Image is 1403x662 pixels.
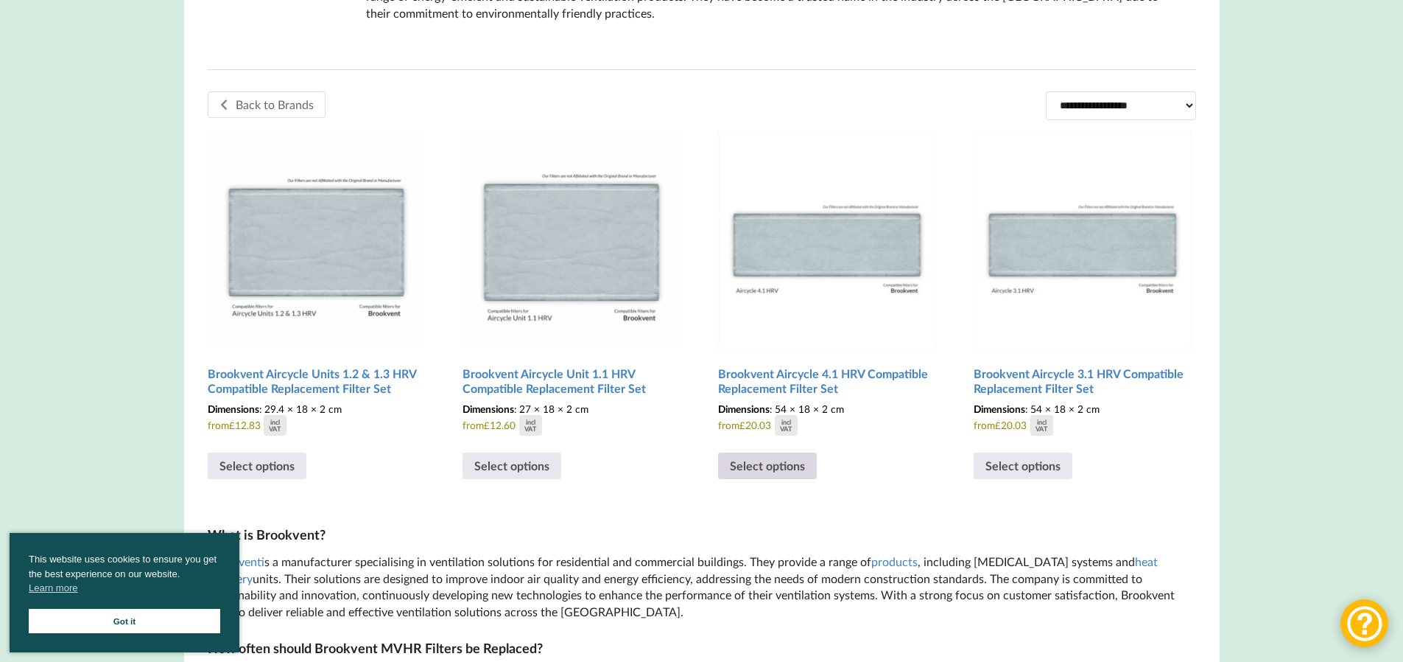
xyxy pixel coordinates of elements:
[29,552,220,599] span: This website uses cookies to ensure you get the best experience on our website.
[484,415,541,436] div: 12.60
[974,453,1072,479] a: Select options for “Brookvent Aircycle 3.1 HRV Compatible Replacement Filter Set”
[229,419,235,431] span: £
[739,419,745,431] span: £
[208,130,426,349] img: Brookvent Aircycle Units 1.2 & 1.3 HRV Compatible MVHR Filter Replacement Set from MVHR.shop
[208,453,306,479] a: Select options for “Brookvent Aircycle Units 1.2 & 1.3 HRV Compatible Replacement Filter Set”
[780,425,792,432] div: VAT
[208,130,426,436] a: Brookvent Aircycle Units 1.2 & 1.3 HRV Compatible Replacement Filter Set Dimensions: 29.4 × 18 × ...
[463,403,588,415] span: : 27 × 18 × 2 cm
[974,130,1192,349] img: Brookvent Aircycle 3.1 HRV Compatible MVHR Filter Replacement Set from MVHR.shop
[781,419,791,425] div: incl
[463,130,681,436] a: Brookvent Aircycle Unit 1.1 HRV Compatible Replacement Filter Set Dimensions: 27 × 18 × 2 cmfrom£...
[208,91,326,118] a: Back to Brands
[463,130,681,349] img: Brookvent Aircycle Unit 1.1 HRV Compatible MVHR Filter Replacement Set from MVHR.shop
[718,403,936,436] span: from
[871,554,918,568] a: products
[718,403,770,415] span: Dimensions
[974,403,1100,415] span: : 54 × 18 × 2 cm
[463,403,514,415] span: Dimensions
[29,581,77,596] a: cookies - Learn more
[995,419,1001,431] span: £
[718,130,936,436] a: Brookvent Aircycle 4.1 HRV Compatible Replacement Filter Set Dimensions: 54 × 18 × 2 cmfrom£20.03...
[463,403,681,436] span: from
[718,403,844,415] span: : 54 × 18 × 2 cm
[484,419,490,431] span: £
[974,403,1192,436] span: from
[524,425,536,432] div: VAT
[526,419,535,425] div: incl
[995,415,1052,436] div: 20.03
[229,415,286,436] div: 12.83
[718,130,936,349] img: Brookvent Aircycle 4.1 HRV Compatible MVHR Filter Replacement Set from MVHR.shop
[463,360,681,403] h2: Brookvent Aircycle Unit 1.1 HRV Compatible Replacement Filter Set
[718,360,936,403] h2: Brookvent Aircycle 4.1 HRV Compatible Replacement Filter Set
[718,453,817,479] a: Select options for “Brookvent Aircycle 4.1 HRV Compatible Replacement Filter Set”
[208,526,1196,543] h3: What is Brookvent?
[463,453,561,479] a: Select options for “Brookvent Aircycle Unit 1.1 HRV Compatible Replacement Filter Set”
[974,360,1192,403] h2: Brookvent Aircycle 3.1 HRV Compatible Replacement Filter Set
[1046,91,1196,119] select: Shop order
[208,554,1196,621] p: is a manufacturer specialising in ventilation solutions for residential and commercial buildings....
[739,415,797,436] div: 20.03
[974,130,1192,436] a: Brookvent Aircycle 3.1 HRV Compatible Replacement Filter Set Dimensions: 54 × 18 × 2 cmfrom£20.03...
[208,403,342,415] span: : 29.4 × 18 × 2 cm
[1037,419,1047,425] div: incl
[1035,425,1047,432] div: VAT
[10,533,239,652] div: cookieconsent
[208,403,426,436] span: from
[208,403,259,415] span: Dimensions
[29,609,220,633] a: Got it cookie
[974,403,1025,415] span: Dimensions
[270,419,280,425] div: incl
[208,360,426,403] h2: Brookvent Aircycle Units 1.2 & 1.3 HRV Compatible Replacement Filter Set
[208,640,1196,657] h3: How often should Brookvent MVHR Filters be Replaced?
[269,425,281,432] div: VAT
